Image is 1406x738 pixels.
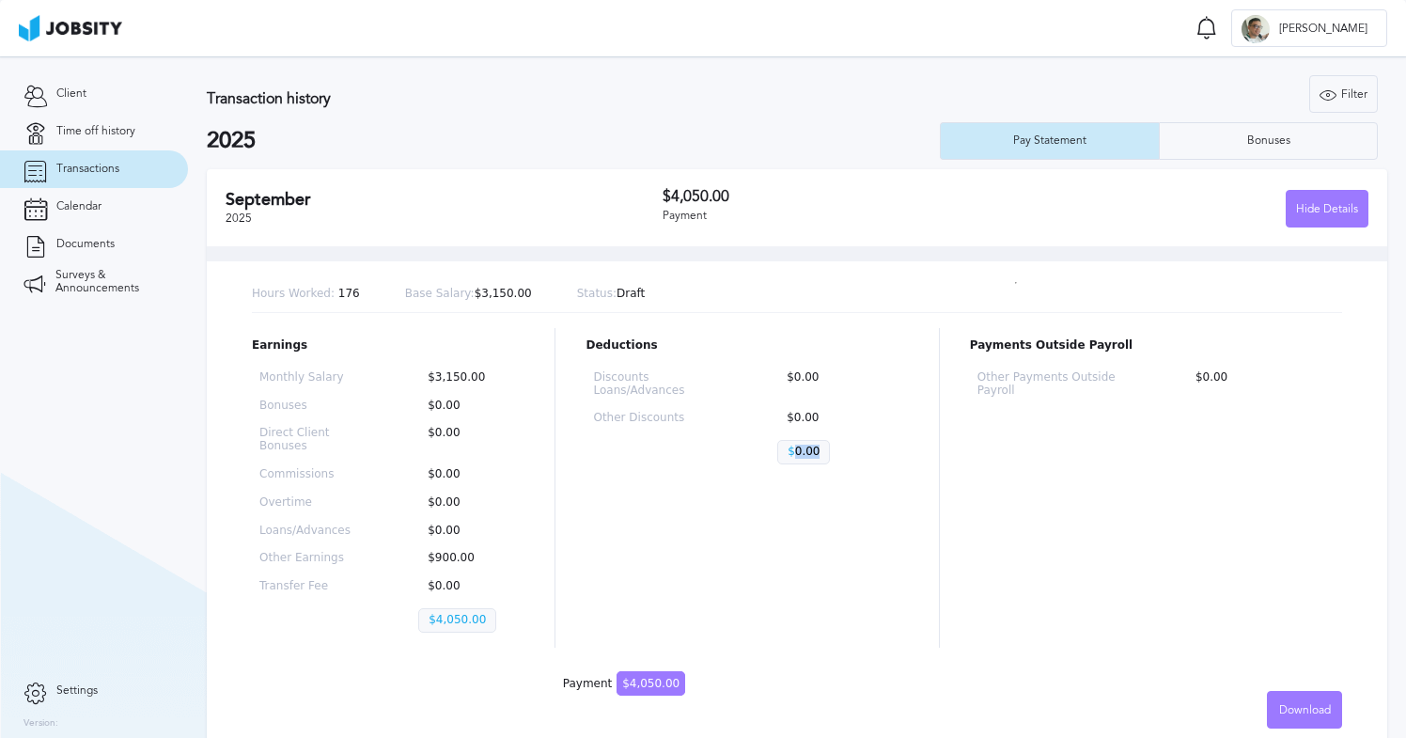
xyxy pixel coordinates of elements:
p: Draft [577,288,646,301]
div: Payment [663,210,1015,223]
p: Commissions [259,468,358,481]
span: 2025 [226,212,252,225]
div: Y [1242,15,1270,43]
p: Monthly Salary [259,371,358,385]
p: $4,050.00 [418,608,496,633]
img: ab4bad089aa723f57921c736e9817d99.png [19,15,122,41]
button: Bonuses [1159,122,1378,160]
span: Status: [577,287,617,300]
button: Pay Statement [940,122,1159,160]
span: Settings [56,684,98,698]
span: [PERSON_NAME] [1270,23,1377,36]
span: Hours Worked: [252,287,335,300]
div: Filter [1310,76,1377,114]
p: Loans/Advances [259,525,358,538]
p: Bonuses [259,400,358,413]
div: Pay Statement [1004,134,1096,148]
button: Download [1267,691,1342,729]
button: Hide Details [1286,190,1368,228]
button: Y[PERSON_NAME] [1231,9,1387,47]
h2: September [226,190,663,210]
div: Bonuses [1238,134,1300,148]
span: Documents [56,238,115,251]
h3: Transaction history [207,90,847,107]
p: Other Payments Outside Payroll [977,371,1126,398]
button: Filter [1309,75,1378,113]
p: $0.00 [418,525,517,538]
span: Time off history [56,125,135,138]
div: Payment [563,678,685,691]
p: $0.00 [418,468,517,481]
span: Transactions [56,163,119,176]
label: Version: [23,718,58,730]
p: $3,150.00 [405,288,532,301]
p: Payments Outside Payroll [970,339,1342,353]
p: $0.00 [418,496,517,510]
p: Other Discounts [593,412,717,425]
div: Hide Details [1287,191,1367,228]
p: $0.00 [777,412,901,425]
p: $0.00 [777,440,830,464]
span: $4,050.00 [617,671,685,696]
p: $0.00 [418,400,517,413]
span: Base Salary: [405,287,475,300]
p: $3,150.00 [418,371,517,385]
span: Surveys & Announcements [55,269,164,295]
p: Transfer Fee [259,580,358,593]
h3: $4,050.00 [663,188,1015,205]
p: Direct Client Bonuses [259,427,358,453]
span: Download [1279,704,1331,717]
span: Calendar [56,200,102,213]
p: Deductions [586,339,908,353]
h2: 2025 [207,128,940,154]
p: $0.00 [418,427,517,453]
p: $0.00 [418,580,517,593]
p: 176 [252,288,360,301]
span: Client [56,87,86,101]
p: $0.00 [1186,371,1335,398]
p: Discounts Loans/Advances [593,371,717,398]
p: Other Earnings [259,552,358,565]
p: Overtime [259,496,358,510]
p: $0.00 [777,371,901,398]
p: $900.00 [418,552,517,565]
p: Earnings [252,339,524,353]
